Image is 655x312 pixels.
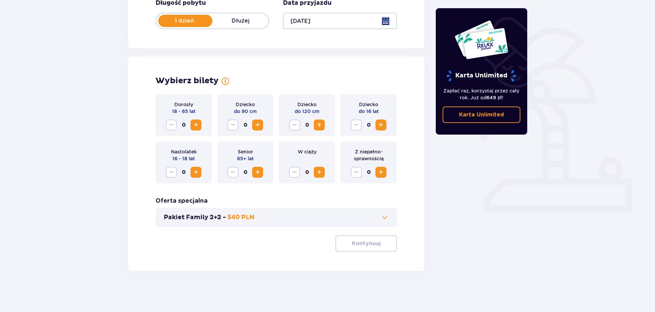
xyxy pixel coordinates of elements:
[297,101,317,108] p: Dziecko
[190,167,201,178] button: Increase
[190,120,201,130] button: Increase
[178,120,189,130] span: 0
[164,213,389,222] button: Pakiet Family 2+2 -540 PLN
[359,108,379,115] p: do 16 lat
[301,120,312,130] span: 0
[237,155,254,162] p: 65+ lat
[314,120,325,130] button: Increase
[295,108,319,115] p: do 120 cm
[363,167,374,178] span: 0
[335,235,397,252] button: Kontynuuj
[240,120,251,130] span: 0
[171,148,197,155] p: Nastolatek
[172,108,196,115] p: 18 - 65 lat
[446,70,517,82] p: Karta Unlimited
[289,167,300,178] button: Decrease
[174,101,193,108] p: Dorosły
[301,167,312,178] span: 0
[351,167,362,178] button: Decrease
[352,240,381,247] p: Kontynuuj
[298,148,317,155] p: W ciąży
[166,120,177,130] button: Decrease
[443,107,521,123] a: Karta Unlimited
[252,167,263,178] button: Increase
[156,17,212,25] p: 1 dzień
[156,76,219,86] p: Wybierz bilety
[375,167,386,178] button: Increase
[486,95,502,100] span: 649 zł
[252,120,263,130] button: Increase
[236,101,255,108] p: Dziecko
[156,197,208,205] p: Oferta specjalna
[459,111,504,118] p: Karta Unlimited
[314,167,325,178] button: Increase
[234,108,257,115] p: do 90 cm
[227,120,238,130] button: Decrease
[443,87,521,101] p: Zapłać raz, korzystaj przez cały rok. Już od !
[164,213,226,222] p: Pakiet Family 2+2 -
[240,167,251,178] span: 0
[363,120,374,130] span: 0
[178,167,189,178] span: 0
[212,17,269,25] p: Dłużej
[227,167,238,178] button: Decrease
[227,213,255,222] p: 540 PLN
[166,167,177,178] button: Decrease
[375,120,386,130] button: Increase
[346,148,391,162] p: Z niepełno­sprawnością
[359,101,378,108] p: Dziecko
[172,155,195,162] p: 16 - 18 lat
[289,120,300,130] button: Decrease
[351,120,362,130] button: Decrease
[238,148,253,155] p: Senior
